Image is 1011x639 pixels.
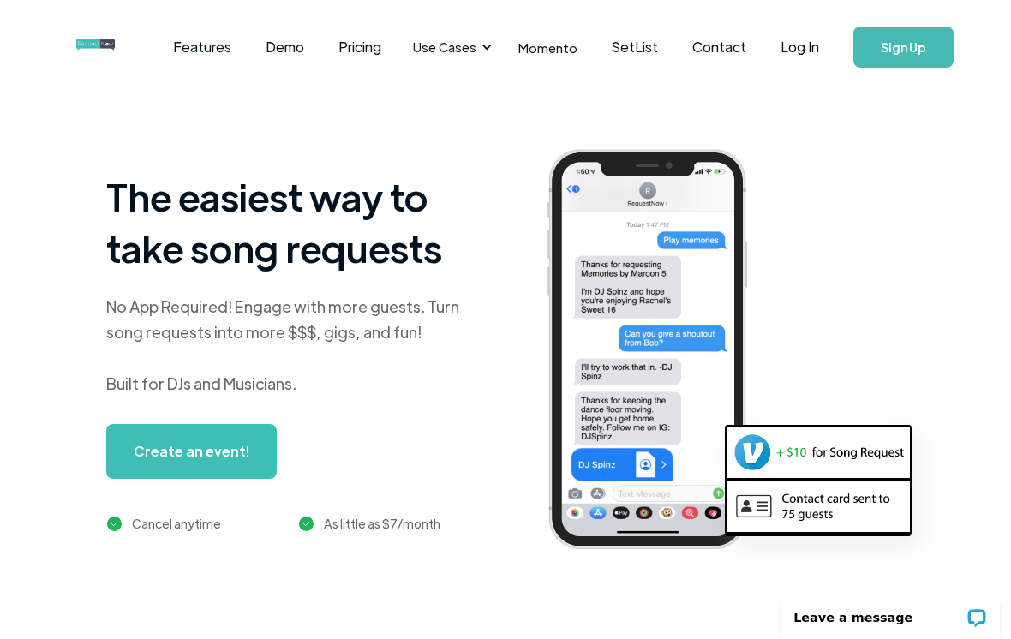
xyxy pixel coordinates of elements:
a: Contact [675,21,763,74]
a: Momento [501,22,595,73]
a: SetList [595,21,675,74]
div: No App Required! Engage with more guests. Turn song requests into more $$$, gigs, and fun! Built ... [106,294,482,397]
a: Features [156,21,248,74]
img: green checkmark [107,517,122,531]
div: As little as $7/month [324,513,440,534]
img: green checkmark [299,517,314,531]
iframe: LiveChat chat widget [770,585,1011,639]
img: venmo screenshot [727,427,910,478]
a: Log In [763,17,836,77]
a: home [76,30,113,64]
h1: The easiest way to take song requests [106,170,482,273]
div: Use Cases [413,38,476,57]
div: Cancel anytime [132,513,221,534]
a: Create an event! [106,424,277,479]
a: Pricing [321,21,398,74]
img: contact card example [727,481,910,532]
div: Use Cases [403,21,497,74]
img: iphone screenshot [529,139,789,565]
img: requestnow logo [76,39,147,51]
a: Sign Up [853,27,954,68]
a: Demo [248,21,321,74]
